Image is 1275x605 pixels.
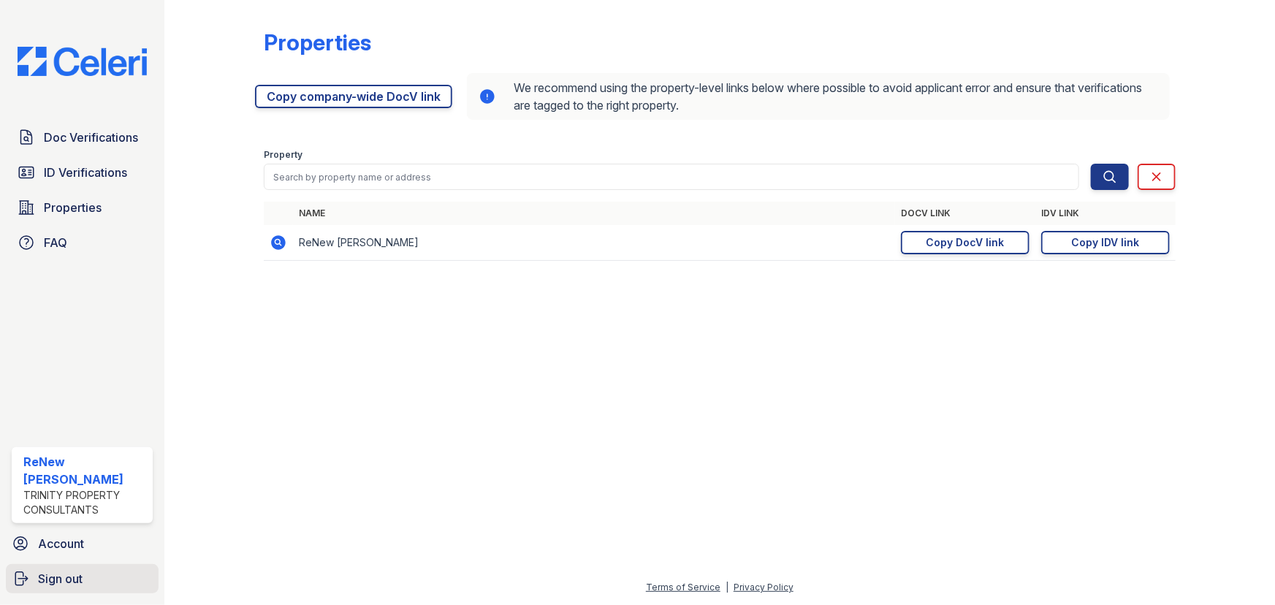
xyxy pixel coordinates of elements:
th: DocV Link [895,202,1035,225]
a: ID Verifications [12,158,153,187]
a: Copy company-wide DocV link [255,85,452,108]
a: Properties [12,193,153,222]
div: Properties [264,29,371,56]
div: ReNew [PERSON_NAME] [23,453,147,488]
span: Sign out [38,570,83,587]
a: Privacy Policy [734,582,793,593]
a: FAQ [12,228,153,257]
a: Sign out [6,564,159,593]
span: ID Verifications [44,164,127,181]
div: Copy IDV link [1072,235,1140,250]
a: Account [6,529,159,558]
td: ReNew [PERSON_NAME] [293,225,895,261]
a: Copy DocV link [901,231,1029,254]
img: CE_Logo_Blue-a8612792a0a2168367f1c8372b55b34899dd931a85d93a1a3d3e32e68fde9ad4.png [6,47,159,76]
span: Account [38,535,84,552]
span: Properties [44,199,102,216]
input: Search by property name or address [264,164,1079,190]
div: Trinity Property Consultants [23,488,147,517]
div: We recommend using the property-level links below where possible to avoid applicant error and ens... [467,73,1170,120]
span: FAQ [44,234,67,251]
a: Doc Verifications [12,123,153,152]
th: IDV Link [1035,202,1176,225]
a: Terms of Service [646,582,720,593]
div: | [726,582,728,593]
a: Copy IDV link [1041,231,1170,254]
div: Copy DocV link [926,235,1005,250]
span: Doc Verifications [44,129,138,146]
th: Name [293,202,895,225]
label: Property [264,149,302,161]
